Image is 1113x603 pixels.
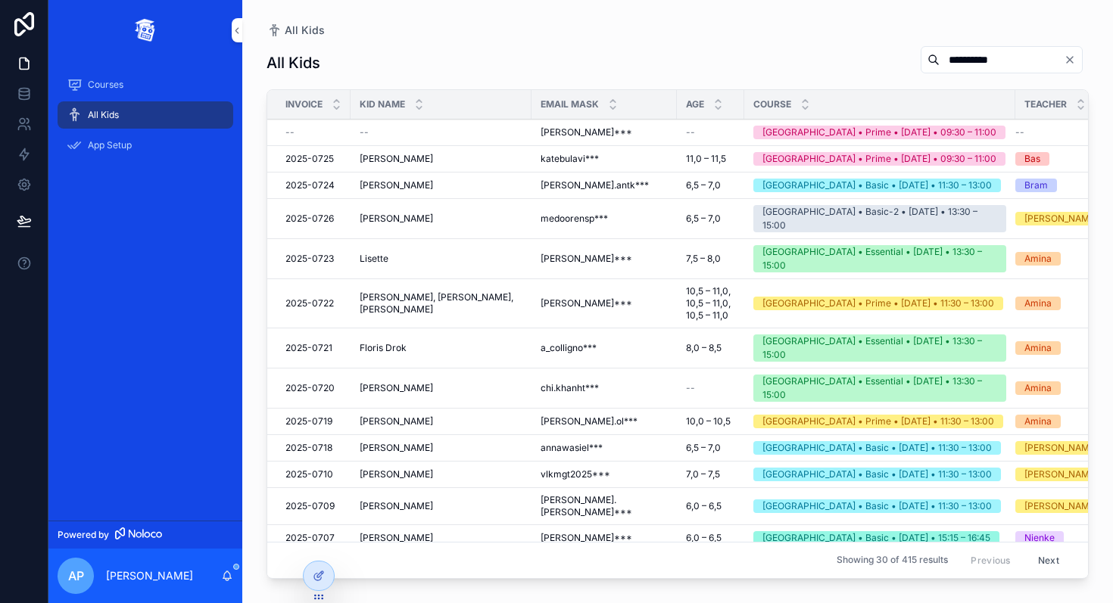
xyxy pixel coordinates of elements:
a: [PERSON_NAME]*** [541,532,668,544]
div: Bram [1024,179,1048,192]
a: [GEOGRAPHIC_DATA] • Basic • [DATE] • 15:15 – 16:45 [753,531,1006,545]
a: 2025-0722 [285,297,341,309]
a: Courses [58,71,233,98]
span: 7,5 – 8,0 [686,253,721,265]
div: [GEOGRAPHIC_DATA] • Essential • [DATE] • 13:30 – 15:00 [762,334,997,362]
div: Amina [1024,381,1052,395]
a: [GEOGRAPHIC_DATA] • Essential • [DATE] • 13:30 – 15:00 [753,375,1006,402]
span: 11,0 – 11,5 [686,153,726,165]
a: 2025-0724 [285,179,341,191]
a: [GEOGRAPHIC_DATA] • Basic • [DATE] • 11:30 – 13:00 [753,441,1006,455]
div: [GEOGRAPHIC_DATA] • Prime • [DATE] • 11:30 – 13:00 [762,415,994,428]
span: 2025-0709 [285,500,335,512]
span: Lisette [360,253,388,265]
a: 6,0 – 6,5 [686,532,735,544]
span: All Kids [285,23,325,38]
span: 6,0 – 6,5 [686,500,722,512]
a: [GEOGRAPHIC_DATA] • Basic-2 • [DATE] • 13:30 – 15:00 [753,205,1006,232]
a: Lisette [360,253,522,265]
span: 6,0 – 6,5 [686,532,722,544]
span: -- [285,126,295,138]
span: Powered by [58,529,109,541]
a: -- [285,126,341,138]
a: 7,0 – 7,5 [686,468,735,480]
span: 6,5 – 7,0 [686,442,721,454]
a: [PERSON_NAME] [1015,441,1111,455]
div: [GEOGRAPHIC_DATA] • Essential • [DATE] • 13:30 – 15:00 [762,245,997,272]
a: [GEOGRAPHIC_DATA] • Prime • [DATE] • 09:30 – 11:00 [753,152,1006,166]
div: Amina [1024,341,1052,355]
span: [PERSON_NAME].[PERSON_NAME]*** [541,494,668,518]
p: [PERSON_NAME] [106,568,193,583]
a: 2025-0707 [285,532,341,544]
a: 6,5 – 7,0 [686,213,735,225]
div: [PERSON_NAME] [1024,468,1098,481]
div: [GEOGRAPHIC_DATA] • Basic • [DATE] • 11:30 – 13:00 [762,441,992,455]
span: 2025-0719 [285,415,332,427]
a: [GEOGRAPHIC_DATA] • Basic • [DATE] • 11:30 – 13:00 [753,499,1006,513]
span: [PERSON_NAME]*** [541,126,632,138]
a: 2025-0718 [285,442,341,454]
span: [PERSON_NAME] [360,179,433,191]
span: 2025-0724 [285,179,335,191]
span: [PERSON_NAME] [360,442,433,454]
div: [PERSON_NAME] [1024,499,1098,513]
a: [GEOGRAPHIC_DATA] • Basic • [DATE] • 11:30 – 13:00 [753,468,1006,481]
span: -- [686,126,695,138]
a: -- [686,126,735,138]
span: 6,5 – 7,0 [686,213,721,225]
span: Invoice [285,98,323,110]
a: [GEOGRAPHIC_DATA] • Prime • [DATE] • 11:30 – 13:00 [753,297,1006,310]
span: [PERSON_NAME]*** [541,532,632,544]
a: Bram [1015,179,1111,192]
a: All Kids [58,101,233,129]
span: Courses [88,79,123,91]
a: [PERSON_NAME] [360,213,522,225]
a: All Kids [267,23,325,38]
span: -- [1015,126,1024,138]
span: [PERSON_NAME]*** [541,297,632,309]
a: 7,5 – 8,0 [686,253,735,265]
div: [PERSON_NAME] [1024,441,1098,455]
a: [PERSON_NAME]*** [541,126,668,138]
a: [PERSON_NAME]*** [541,297,668,309]
span: 2025-0718 [285,442,332,454]
div: Bas [1024,152,1040,166]
div: scrollable content [48,61,242,179]
a: Amina [1015,297,1111,310]
span: 2025-0721 [285,342,332,354]
span: 2025-0720 [285,382,335,394]
span: 7,0 – 7,5 [686,468,720,480]
span: Teacher [1024,98,1067,110]
div: [GEOGRAPHIC_DATA] • Basic • [DATE] • 11:30 – 13:00 [762,179,992,192]
a: [PERSON_NAME] [360,532,522,544]
a: 2025-0723 [285,253,341,265]
a: Floris Drok [360,342,522,354]
a: [GEOGRAPHIC_DATA] • Basic • [DATE] • 11:30 – 13:00 [753,179,1006,192]
a: [PERSON_NAME].antk*** [541,179,668,191]
div: [GEOGRAPHIC_DATA] • Basic • [DATE] • 11:30 – 13:00 [762,468,992,481]
a: Amina [1015,341,1111,355]
span: 8,0 – 8,5 [686,342,722,354]
span: Course [753,98,791,110]
a: 2025-0719 [285,415,341,427]
div: [GEOGRAPHIC_DATA] • Basic-2 • [DATE] • 13:30 – 15:00 [762,205,997,232]
span: App Setup [88,139,132,151]
span: 2025-0723 [285,253,334,265]
a: Bas [1015,152,1111,166]
a: 6,5 – 7,0 [686,179,735,191]
span: All Kids [88,109,119,121]
span: 6,5 – 7,0 [686,179,721,191]
a: [GEOGRAPHIC_DATA] • Essential • [DATE] • 13:30 – 15:00 [753,245,1006,272]
span: 2025-0707 [285,532,335,544]
a: [PERSON_NAME] [360,382,522,394]
a: [PERSON_NAME]*** [541,253,668,265]
a: 6,5 – 7,0 [686,442,735,454]
a: 8,0 – 8,5 [686,342,735,354]
span: 2025-0722 [285,297,334,309]
span: Age [686,98,704,110]
img: App logo [133,18,157,42]
a: [PERSON_NAME] [1015,212,1111,225]
a: [PERSON_NAME], [PERSON_NAME], [PERSON_NAME] [360,291,522,315]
